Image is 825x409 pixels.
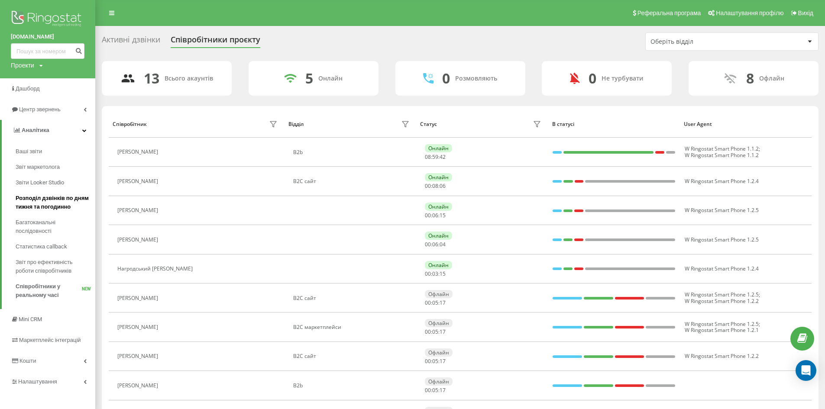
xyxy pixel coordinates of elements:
[11,9,84,30] img: Ringostat logo
[685,145,759,152] span: W Ringostat Smart Phone 1.1.2
[425,300,446,306] div: : :
[425,271,446,277] div: : :
[19,106,61,113] span: Центр звернень
[425,261,452,269] div: Онлайн
[425,319,453,327] div: Офлайн
[16,163,60,171] span: Звіт маркетолога
[16,159,95,175] a: Звіт маркетолога
[16,85,40,92] span: Дашборд
[16,242,67,251] span: Статистика callback
[425,232,452,240] div: Онлайн
[796,360,816,381] div: Open Intercom Messenger
[165,75,213,82] div: Всього акаунтів
[685,177,759,185] span: W Ringostat Smart Phone 1.2.4
[440,212,446,219] span: 15
[684,121,807,127] div: User Agent
[432,357,438,365] span: 05
[117,383,160,389] div: [PERSON_NAME]
[293,295,411,301] div: B2C сайт
[293,353,411,359] div: B2C сайт
[117,237,160,243] div: [PERSON_NAME]
[798,10,813,16] span: Вихід
[425,183,446,189] div: : :
[420,121,437,127] div: Статус
[425,144,452,152] div: Онлайн
[117,324,160,330] div: [PERSON_NAME]
[16,218,91,235] span: Багатоканальні послідовності
[650,38,754,45] div: Оберіть відділ
[685,206,759,214] span: W Ringostat Smart Phone 1.2.5
[440,182,446,190] span: 06
[117,353,160,359] div: [PERSON_NAME]
[440,270,446,277] span: 15
[293,178,411,184] div: B2C сайт
[16,239,95,254] a: Статистика callback
[19,337,81,343] span: Маркетплейс інтеграцій
[22,127,49,133] span: Аналiтика
[589,70,596,87] div: 0
[16,147,42,156] span: Ваші звіти
[117,149,160,155] div: [PERSON_NAME]
[425,213,446,219] div: : :
[685,151,759,159] span: W Ringostat Smart Phone 1.1.2
[16,194,91,211] span: Розподіл дзвінків по дням тижня та погодинно
[432,241,438,248] span: 06
[16,175,95,190] a: Звіти Looker Studio
[425,386,431,394] span: 00
[425,154,446,160] div: : :
[16,215,95,239] a: Багатоканальні послідовності
[552,121,676,127] div: В статусі
[117,178,160,184] div: [PERSON_NAME]
[18,378,57,385] span: Налаштування
[117,207,160,213] div: [PERSON_NAME]
[102,35,160,48] div: Активні дзвінки
[685,352,759,360] span: W Ringostat Smart Phone 1.2.2
[16,190,95,215] a: Розподіл дзвінків по дням тижня та погодинно
[685,320,759,328] span: W Ringostat Smart Phone 1.2.5
[19,357,36,364] span: Кошти
[440,386,446,394] span: 17
[455,75,497,82] div: Розмовляють
[293,383,411,389] div: B2b
[685,326,759,334] span: W Ringostat Smart Phone 1.2.1
[144,70,159,87] div: 13
[113,121,147,127] div: Співробітник
[425,182,431,190] span: 00
[16,279,95,303] a: Співробітники у реальному часіNEW
[716,10,783,16] span: Налаштування профілю
[425,357,431,365] span: 00
[425,241,431,248] span: 00
[11,43,84,59] input: Пошук за номером
[440,241,446,248] span: 04
[117,295,160,301] div: [PERSON_NAME]
[425,212,431,219] span: 00
[425,203,452,211] div: Онлайн
[2,120,95,141] a: Аналiтика
[685,291,759,298] span: W Ringostat Smart Phone 1.2.5
[425,329,446,335] div: : :
[602,75,644,82] div: Не турбувати
[425,348,453,357] div: Офлайн
[16,258,91,275] span: Звіт про ефективність роботи співробітників
[432,270,438,277] span: 03
[11,32,84,41] a: [DOMAIN_NAME]
[440,328,446,335] span: 17
[293,324,411,330] div: B2C маркетплейси
[171,35,260,48] div: Співробітники проєкту
[440,299,446,306] span: 17
[432,212,438,219] span: 06
[425,173,452,181] div: Онлайн
[425,358,446,364] div: : :
[305,70,313,87] div: 5
[425,299,431,306] span: 00
[16,282,82,300] span: Співробітники у реальному часі
[759,75,784,82] div: Офлайн
[442,70,450,87] div: 0
[293,149,411,155] div: B2b
[425,242,446,248] div: : :
[425,153,431,161] span: 08
[432,153,438,161] span: 59
[425,328,431,335] span: 00
[425,290,453,298] div: Офлайн
[685,265,759,272] span: W Ringostat Smart Phone 1.2.4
